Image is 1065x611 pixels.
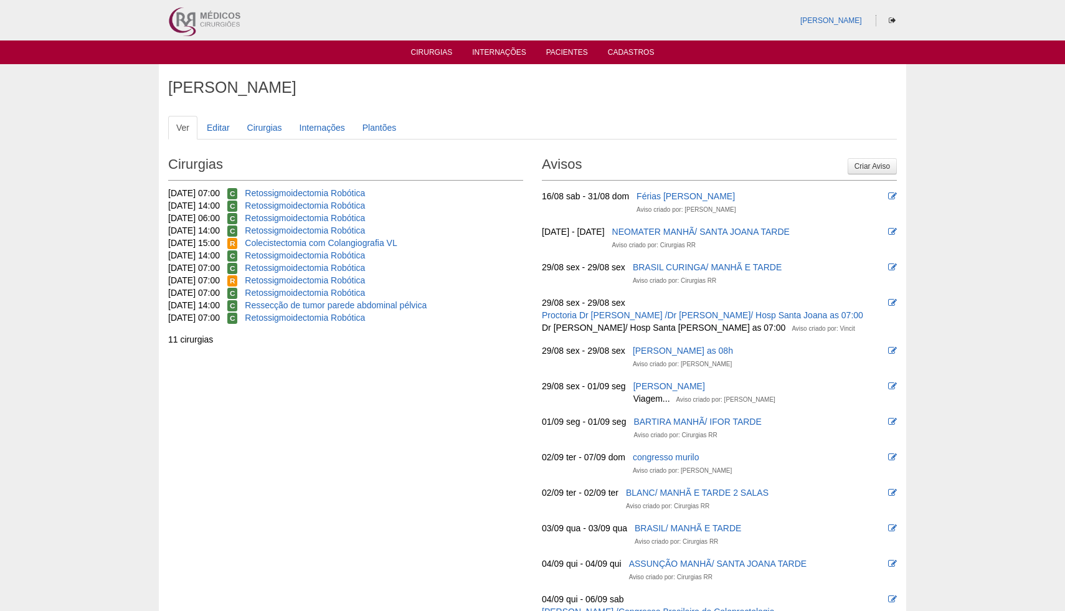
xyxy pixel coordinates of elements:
[542,310,863,320] a: Proctoria Dr [PERSON_NAME] /Dr [PERSON_NAME]/ Hosp Santa Joana as 07:00
[633,262,782,272] a: BRASIL CURINGA/ MANHÃ E TARDE
[888,524,897,533] i: Editar
[637,204,736,216] div: Aviso criado por: [PERSON_NAME]
[633,465,732,477] div: Aviso criado por: [PERSON_NAME]
[792,323,854,335] div: Aviso criado por: Vincit
[227,300,238,311] span: Confirmada
[227,225,238,237] span: Confirmada
[227,313,238,324] span: Confirmada
[245,188,365,198] a: Retossigmoidectomia Robótica
[542,225,605,238] div: [DATE] - [DATE]
[168,213,220,223] span: [DATE] 06:00
[542,152,897,181] h2: Avisos
[354,116,404,140] a: Plantões
[542,415,626,428] div: 01/09 seg - 01/09 seg
[889,17,896,24] i: Sair
[245,313,365,323] a: Retossigmoidectomia Robótica
[227,213,238,224] span: Confirmada
[633,346,733,356] a: [PERSON_NAME] as 08h
[168,225,220,235] span: [DATE] 14:00
[888,298,897,307] i: Editar
[245,288,365,298] a: Retossigmoidectomia Robótica
[245,263,365,273] a: Retossigmoidectomia Robótica
[635,536,718,548] div: Aviso criado por: Cirurgias RR
[472,48,526,60] a: Internações
[542,451,625,463] div: 02/09 ter - 07/09 dom
[227,188,238,199] span: Confirmada
[626,500,709,513] div: Aviso criado por: Cirurgias RR
[888,417,897,426] i: Editar
[245,225,365,235] a: Retossigmoidectomia Robótica
[245,250,365,260] a: Retossigmoidectomia Robótica
[168,152,523,181] h2: Cirurgias
[800,16,862,25] a: [PERSON_NAME]
[227,250,238,262] span: Confirmada
[227,275,238,287] span: Reservada
[542,321,785,334] div: Dr [PERSON_NAME]/ Hosp Santa [PERSON_NAME] as 07:00
[227,263,238,274] span: Confirmada
[633,358,732,371] div: Aviso criado por: [PERSON_NAME]
[612,227,790,237] a: NEOMATER MANHÃ/ SANTA JOANA TARDE
[633,452,699,462] a: congresso murilo
[633,275,716,287] div: Aviso criado por: Cirurgias RR
[168,313,220,323] span: [DATE] 07:00
[608,48,655,60] a: Cadastros
[168,263,220,273] span: [DATE] 07:00
[676,394,775,406] div: Aviso criado por: [PERSON_NAME]
[411,48,453,60] a: Cirurgias
[168,188,220,198] span: [DATE] 07:00
[626,488,769,498] a: BLANC/ MANHÃ E TARDE 2 SALAS
[888,559,897,568] i: Editar
[245,275,365,285] a: Retossigmoidectomia Robótica
[629,559,807,569] a: ASSUNÇÃO MANHÃ/ SANTA JOANA TARDE
[888,227,897,236] i: Editar
[239,116,290,140] a: Cirurgias
[542,190,629,202] div: 16/08 sab - 31/08 dom
[629,571,712,584] div: Aviso criado por: Cirurgias RR
[199,116,238,140] a: Editar
[542,557,622,570] div: 04/09 qui - 04/09 qui
[542,344,625,357] div: 29/08 sex - 29/08 sex
[245,300,427,310] a: Ressecção de tumor parede abdominal pélvica
[227,201,238,212] span: Confirmada
[546,48,588,60] a: Pacientes
[888,263,897,272] i: Editar
[168,250,220,260] span: [DATE] 14:00
[542,593,624,605] div: 04/09 qui - 06/09 sab
[633,392,670,405] div: Viagem...
[227,288,238,299] span: Confirmada
[542,296,625,309] div: 29/08 sex - 29/08 sex
[168,80,897,95] h1: [PERSON_NAME]
[245,213,365,223] a: Retossigmoidectomia Robótica
[168,201,220,211] span: [DATE] 14:00
[227,238,238,249] span: Reservada
[612,239,696,252] div: Aviso criado por: Cirurgias RR
[848,158,897,174] a: Criar Aviso
[168,275,220,285] span: [DATE] 07:00
[633,381,705,391] a: [PERSON_NAME]
[633,417,761,427] a: BARTIRA MANHÃ/ IFOR TARDE
[245,201,365,211] a: Retossigmoidectomia Robótica
[542,486,618,499] div: 02/09 ter - 02/09 ter
[637,191,735,201] a: Férias [PERSON_NAME]
[888,346,897,355] i: Editar
[542,380,626,392] div: 29/08 sex - 01/09 seg
[542,522,627,534] div: 03/09 qua - 03/09 qua
[888,453,897,462] i: Editar
[635,523,741,533] a: BRASIL/ MANHÃ E TARDE
[168,238,220,248] span: [DATE] 15:00
[168,300,220,310] span: [DATE] 14:00
[168,116,197,140] a: Ver
[542,261,625,273] div: 29/08 sex - 29/08 sex
[168,333,523,346] div: 11 cirurgias
[888,488,897,497] i: Editar
[291,116,353,140] a: Internações
[888,192,897,201] i: Editar
[888,382,897,391] i: Editar
[888,595,897,604] i: Editar
[633,429,717,442] div: Aviso criado por: Cirurgias RR
[245,238,397,248] a: Colecistectomia com Colangiografia VL
[168,288,220,298] span: [DATE] 07:00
